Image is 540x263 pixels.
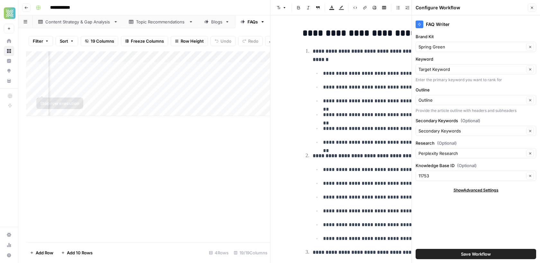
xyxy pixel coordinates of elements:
a: Insights [4,56,14,66]
a: FAQs [235,15,270,28]
label: Secondary Keywords [416,117,536,124]
div: Provide the article outline with headers and subheaders [416,108,536,114]
span: (Optional) [461,117,480,124]
span: Filter [33,38,43,44]
button: Sort [56,36,78,46]
a: Usage [4,240,14,250]
label: Brand Kit [416,33,536,40]
input: Perplexity Research [419,150,524,157]
a: Settings [4,230,14,240]
label: Knowledge Base ID [416,162,536,169]
span: 19 Columns [91,38,114,44]
div: 4 Rows [206,248,231,258]
span: Add 10 Rows [67,250,93,256]
button: Undo [211,36,236,46]
div: FAQ Writer [416,21,536,28]
a: Your Data [4,76,14,86]
input: Secondary Keywords [419,128,524,134]
div: 19/19 Columns [231,248,270,258]
button: Redo [238,36,263,46]
input: Outline [419,97,524,103]
button: Add 10 Rows [57,248,96,258]
input: Target Keyword [419,66,524,72]
button: Help + Support [4,250,14,260]
span: Save Workflow [461,251,491,257]
span: Sort [60,38,68,44]
button: Workspace: Xponent21 [4,5,14,21]
div: FAQs [248,19,258,25]
input: 11753 [419,173,524,179]
span: (Optional) [437,140,457,146]
button: Freeze Columns [121,36,168,46]
a: Opportunities [4,66,14,76]
img: Xponent21 Logo [4,7,15,19]
div: Blogs [211,19,222,25]
div: Enter the primary keyword you want to rank for [416,77,536,83]
a: Blogs [199,15,235,28]
div: Stop row execution [40,100,79,106]
span: Undo [221,38,231,44]
span: Add Row [36,250,53,256]
div: Topic Recommendations [136,19,186,25]
button: 19 Columns [81,36,118,46]
a: Topic Recommendations [123,15,199,28]
button: Row Height [171,36,208,46]
a: Home [4,36,14,46]
button: Filter [29,36,53,46]
button: Save Workflow [416,249,536,259]
span: Redo [248,38,258,44]
span: (Optional) [457,162,477,169]
span: Show Advanced Settings [454,187,499,193]
label: Outline [416,87,536,93]
div: Content Strategy & Gap Analysis [45,19,111,25]
a: Browse [4,46,14,56]
span: Freeze Columns [131,38,164,44]
a: Content Strategy & Gap Analysis [33,15,123,28]
input: Spring Green [419,44,524,50]
button: Add Row [26,248,57,258]
label: Keyword [416,56,536,62]
span: Row Height [181,38,204,44]
label: Research [416,140,536,146]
